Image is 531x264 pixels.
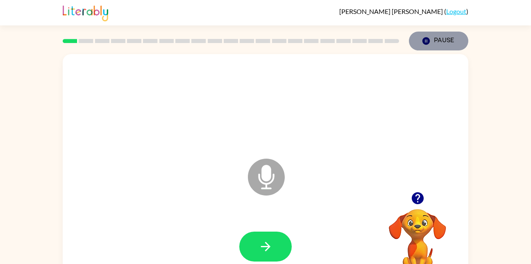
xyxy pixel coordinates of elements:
span: [PERSON_NAME] [PERSON_NAME] [339,7,444,15]
a: Logout [446,7,466,15]
button: Pause [409,32,468,50]
div: ( ) [339,7,468,15]
img: Literably [63,3,108,21]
